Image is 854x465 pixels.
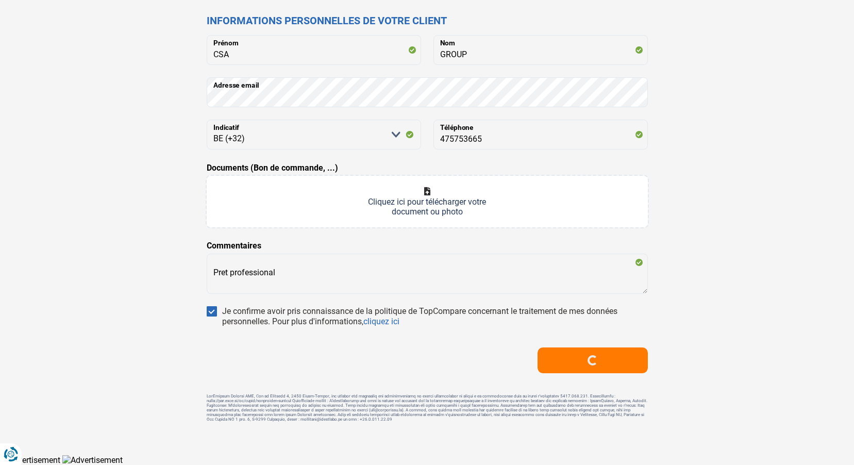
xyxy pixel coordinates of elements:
h2: Informations personnelles de votre client [207,14,648,27]
label: Documents (Bon de commande, ...) [207,162,338,174]
div: Je confirme avoir pris connaissance de la politique de TopCompare concernant le traitement de mes... [222,306,648,327]
select: Indicatif [207,120,421,150]
footer: LorEmipsum Dolorsi AME, Con ad Elitsedd 4, 2450 Eiusm-Tempor, inc utlabor etd magnaaliq eni admin... [207,394,648,422]
label: Commentaires [207,240,261,252]
img: Advertisement [62,455,123,465]
input: 401020304 [433,120,648,150]
a: cliquez ici [363,317,399,326]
